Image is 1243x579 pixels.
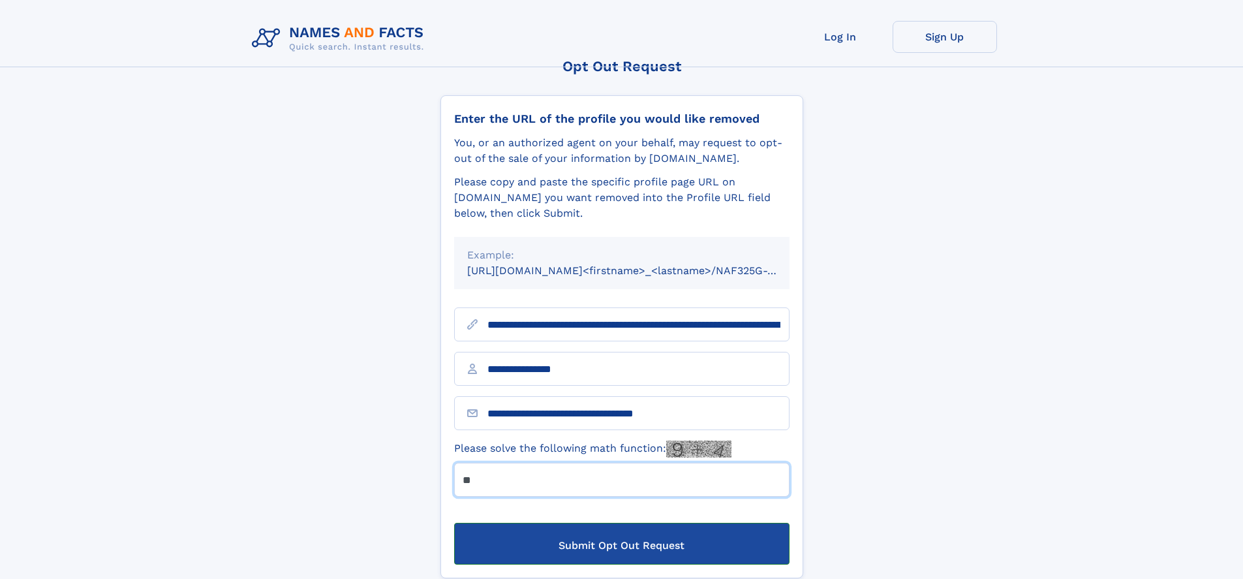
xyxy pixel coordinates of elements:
label: Please solve the following math function: [454,441,731,458]
div: Enter the URL of the profile you would like removed [454,112,790,126]
a: Log In [788,21,893,53]
div: Example: [467,247,776,263]
div: You, or an authorized agent on your behalf, may request to opt-out of the sale of your informatio... [454,135,790,166]
a: Sign Up [893,21,997,53]
img: Logo Names and Facts [247,21,435,56]
small: [URL][DOMAIN_NAME]<firstname>_<lastname>/NAF325G-xxxxxxxx [467,264,814,277]
button: Submit Opt Out Request [454,523,790,565]
div: Please copy and paste the specific profile page URL on [DOMAIN_NAME] you want removed into the Pr... [454,174,790,221]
